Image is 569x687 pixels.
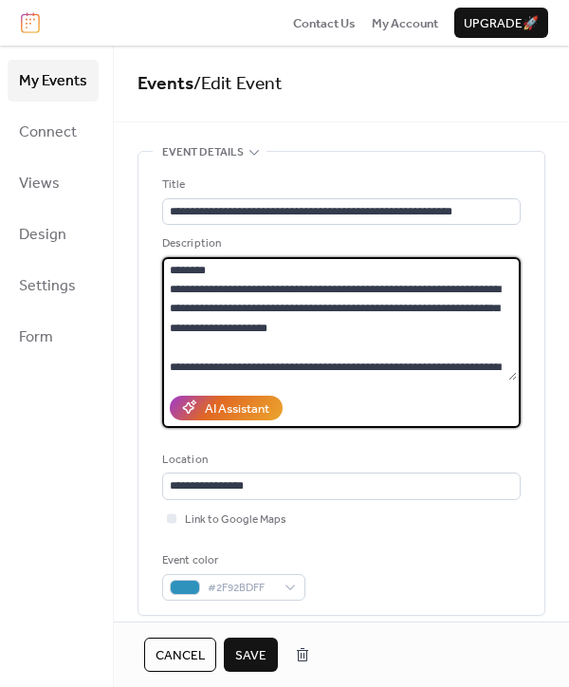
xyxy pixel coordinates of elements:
[156,646,205,665] span: Cancel
[19,271,76,302] span: Settings
[454,8,548,38] button: Upgrade🚀
[464,14,539,33] span: Upgrade 🚀
[19,323,53,353] span: Form
[162,234,517,253] div: Description
[19,220,66,251] span: Design
[162,176,517,195] div: Title
[185,511,286,529] span: Link to Google Maps
[138,66,193,102] a: Events
[144,638,216,672] button: Cancel
[8,111,99,153] a: Connect
[224,638,278,672] button: Save
[162,551,302,570] div: Event color
[293,14,356,33] span: Contact Us
[162,451,517,470] div: Location
[208,579,275,598] span: #2F92BDFF
[205,399,269,418] div: AI Assistant
[193,66,283,102] span: / Edit Event
[162,143,244,162] span: Event details
[8,265,99,306] a: Settings
[293,13,356,32] a: Contact Us
[235,646,266,665] span: Save
[372,13,438,32] a: My Account
[19,169,60,199] span: Views
[372,14,438,33] span: My Account
[21,12,40,33] img: logo
[8,60,99,102] a: My Events
[8,162,99,204] a: Views
[8,316,99,358] a: Form
[170,396,283,420] button: AI Assistant
[19,118,77,148] span: Connect
[8,214,99,255] a: Design
[19,66,87,97] span: My Events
